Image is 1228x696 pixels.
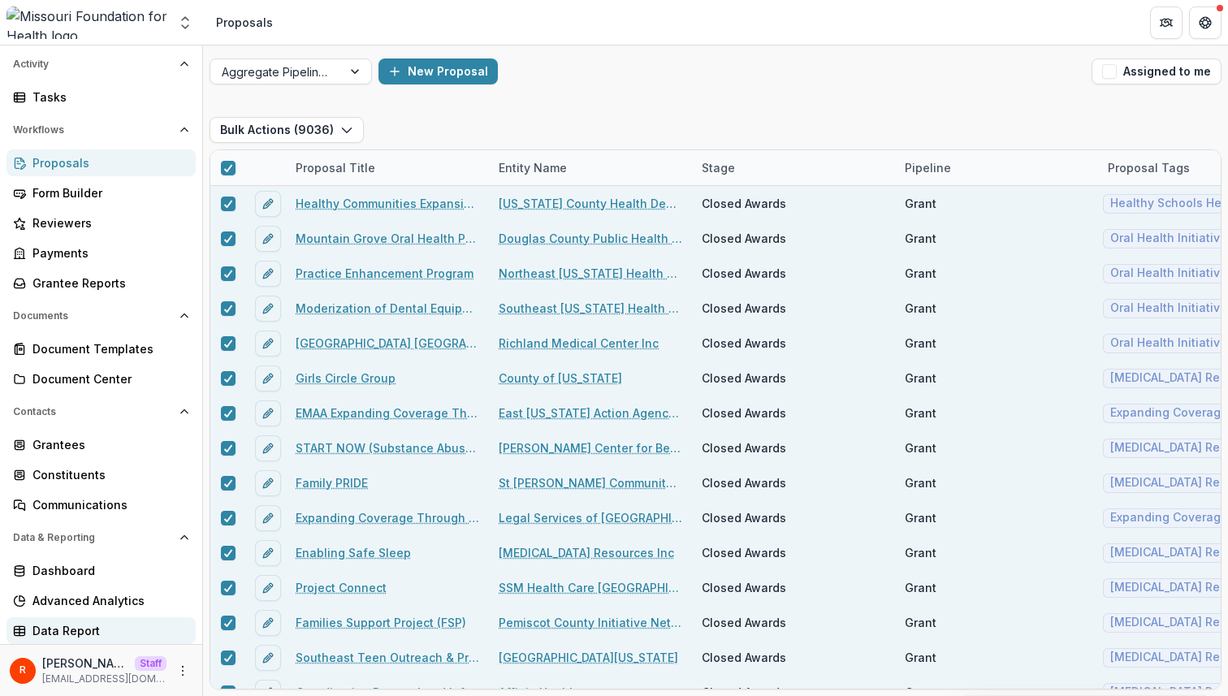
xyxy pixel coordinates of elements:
[6,335,196,362] a: Document Templates
[905,265,936,282] div: Grant
[499,370,622,387] a: County of [US_STATE]
[378,58,498,84] button: New Proposal
[905,230,936,247] div: Grant
[6,149,196,176] a: Proposals
[905,579,936,596] div: Grant
[499,404,682,421] a: East [US_STATE] Action Agency Inc
[210,11,279,34] nav: breadcrumb
[499,544,674,561] a: [MEDICAL_DATA] Resources Inc
[905,370,936,387] div: Grant
[692,159,745,176] div: Stage
[255,365,281,391] button: edit
[32,184,183,201] div: Form Builder
[702,439,786,456] div: Closed Awards
[702,614,786,631] div: Closed Awards
[499,474,682,491] a: St [PERSON_NAME] Community Services
[895,159,961,176] div: Pipeline
[499,509,682,526] a: Legal Services of [GEOGRAPHIC_DATA][US_STATE], Inc.
[255,540,281,566] button: edit
[255,226,281,252] button: edit
[702,265,786,282] div: Closed Awards
[255,331,281,357] button: edit
[499,230,682,247] a: Douglas County Public Health Services Group Inc
[702,579,786,596] div: Closed Awards
[296,509,479,526] a: Expanding Coverage Through Consumer Assistance
[210,117,364,143] button: Bulk Actions (9036)
[296,370,396,387] a: Girls Circle Group
[6,51,196,77] button: Open Activity
[174,6,197,39] button: Open entity switcher
[1189,6,1222,39] button: Get Help
[702,404,786,421] div: Closed Awards
[255,575,281,601] button: edit
[905,335,936,352] div: Grant
[255,435,281,461] button: edit
[6,431,196,458] a: Grantees
[905,474,936,491] div: Grant
[6,210,196,236] a: Reviewers
[32,340,183,357] div: Document Templates
[255,400,281,426] button: edit
[286,159,385,176] div: Proposal Title
[135,656,166,671] p: Staff
[255,191,281,217] button: edit
[499,335,659,352] a: Richland Medical Center Inc
[895,150,1098,185] div: Pipeline
[702,474,786,491] div: Closed Awards
[32,154,183,171] div: Proposals
[13,310,173,322] span: Documents
[702,300,786,317] div: Closed Awards
[6,303,196,329] button: Open Documents
[6,6,167,39] img: Missouri Foundation for Health logo
[499,649,678,666] a: [GEOGRAPHIC_DATA][US_STATE]
[6,525,196,551] button: Open Data & Reporting
[499,265,682,282] a: Northeast [US_STATE] Health Council Inc
[296,404,479,421] a: EMAA Expanding Coverage Through Consumer Assistance-Bridge Funding
[6,617,196,644] a: Data Report
[6,365,196,392] a: Document Center
[255,610,281,636] button: edit
[13,58,173,70] span: Activity
[296,649,479,666] a: Southeast Teen Outreach & Pregnancy Prevention Initiative
[32,496,183,513] div: Communications
[32,89,183,106] div: Tasks
[296,579,387,596] a: Project Connect
[499,579,682,596] a: SSM Health Care [GEOGRAPHIC_DATA]
[296,230,479,247] a: Mountain Grove Oral Health Practice Enhancement
[1150,6,1183,39] button: Partners
[13,406,173,417] span: Contacts
[32,370,183,387] div: Document Center
[32,275,183,292] div: Grantee Reports
[6,240,196,266] a: Payments
[499,300,682,317] a: Southeast [US_STATE] Health Network
[173,661,192,681] button: More
[702,509,786,526] div: Closed Awards
[255,296,281,322] button: edit
[489,150,692,185] div: Entity Name
[905,509,936,526] div: Grant
[489,159,577,176] div: Entity Name
[296,614,466,631] a: Families Support Project (FSP)
[499,439,682,456] a: [PERSON_NAME] Center for Behavioral Change
[13,124,173,136] span: Workflows
[32,622,183,639] div: Data Report
[905,439,936,456] div: Grant
[6,84,196,110] a: Tasks
[42,672,166,686] p: [EMAIL_ADDRESS][DOMAIN_NAME]
[692,150,895,185] div: Stage
[32,214,183,231] div: Reviewers
[6,179,196,206] a: Form Builder
[702,335,786,352] div: Closed Awards
[702,370,786,387] div: Closed Awards
[905,649,936,666] div: Grant
[296,439,479,456] a: START NOW (Substance Abuse Treatment and Referral Team for Neonatal, Obstetrics and Women's Care
[905,544,936,561] div: Grant
[499,614,682,631] a: Pemiscot County Initiative Network
[702,649,786,666] div: Closed Awards
[6,399,196,425] button: Open Contacts
[32,562,183,579] div: Dashboard
[255,505,281,531] button: edit
[296,300,479,317] a: Moderization of Dental Equipment at Hayti Dental Clinic to Increase Efficiency for our Underserve...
